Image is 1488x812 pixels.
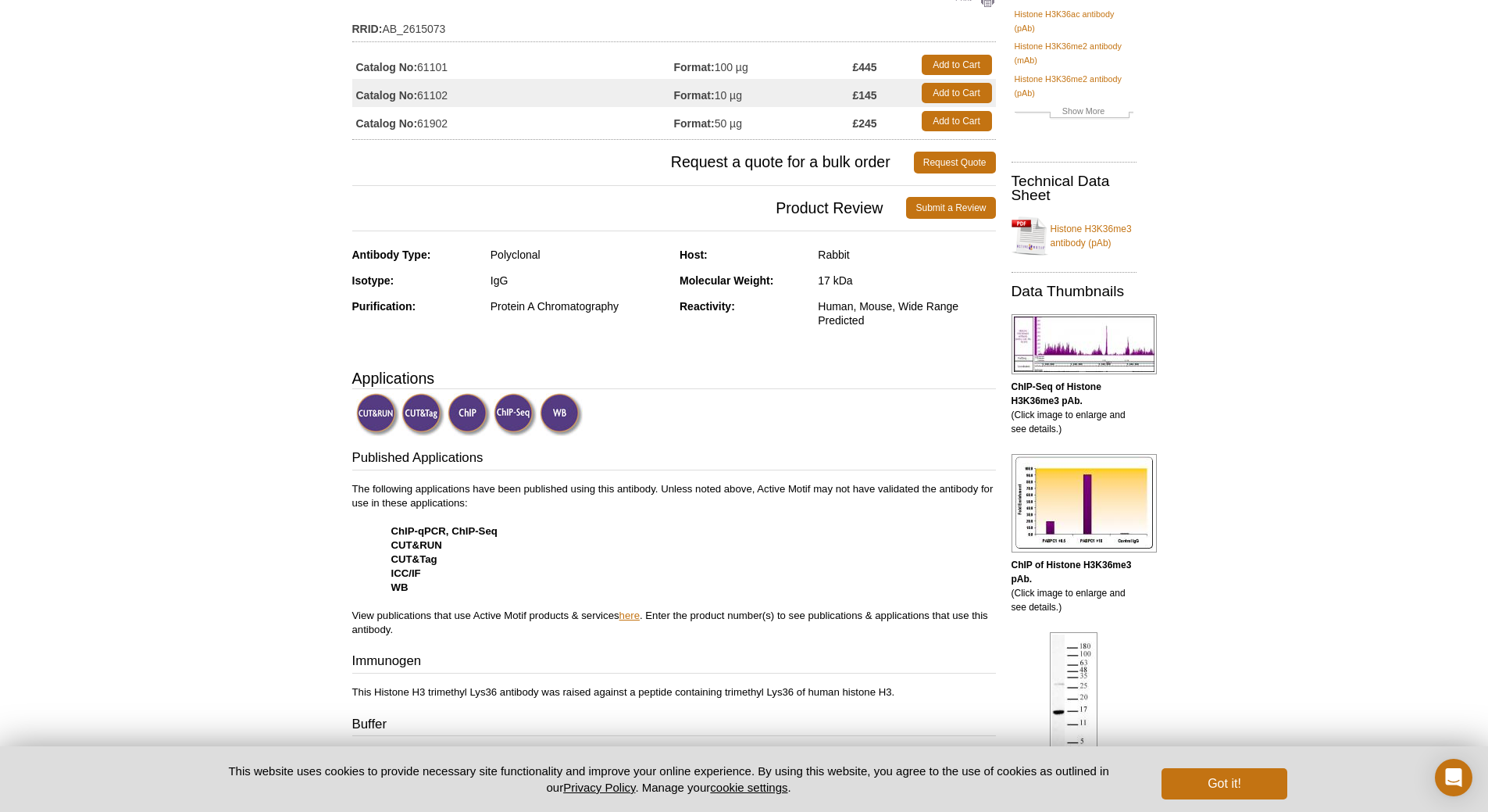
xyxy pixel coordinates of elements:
a: Add to Cart [922,83,992,103]
strong: £445 [852,60,876,74]
div: Protein A Chromatography [491,299,668,313]
strong: Reactivity: [680,300,735,313]
div: IgG [491,274,668,288]
strong: CUT&RUN [391,539,442,551]
strong: Catalog No: [356,60,418,74]
strong: Host: [680,249,708,261]
img: Histone H3K36me3 antibody (pAb) tested by ChIP-Seq. [1012,314,1157,374]
td: 10 µg [674,79,853,107]
a: here [619,610,640,621]
a: Add to Cart [922,55,992,75]
img: Histone H3K36me3 antibody (pAb) tested by ChIP. [1012,454,1157,553]
img: Histone H3K36me3 antibody (pAb) tested by Western blot. [1050,632,1097,754]
a: Request Quote [914,152,996,173]
td: 100 µg [674,51,853,79]
b: ChIP of Histone H3K36me3 pAb. [1012,560,1132,585]
td: 61902 [352,107,674,135]
p: The following applications have been published using this antibody. Unless noted above, Active Mo... [352,482,996,637]
a: Add to Cart [922,111,992,131]
a: Histone H3K36me2 antibody (pAb) [1015,72,1133,100]
a: Submit a Review [906,197,995,219]
div: Rabbit [818,248,995,262]
h2: Data Thumbnails [1012,284,1137,299]
p: This website uses cookies to provide necessary site functionality and improve your online experie... [202,763,1137,796]
strong: ChIP-qPCR, ChIP-Seq [391,525,498,537]
b: ChIP-Seq of Histone H3K36me3 pAb. [1012,381,1101,406]
strong: Format: [674,88,715,102]
strong: Purification: [352,300,416,313]
p: (Click image to enlarge and see details.) [1012,380,1137,436]
strong: Antibody Type: [352,249,431,261]
a: Privacy Policy [563,781,635,794]
div: 17 kDa [818,274,995,288]
td: 61102 [352,79,674,107]
td: 61101 [352,51,674,79]
strong: WB [391,581,409,593]
a: Histone H3K36ac antibody (pAb) [1015,7,1133,35]
h3: Applications [352,367,996,390]
p: This Histone H3 trimethyl Lys36 antibody was raised against a peptide containing trimethyl Lys36 ... [352,685,996,699]
a: Histone H3K36me2 antibody (mAb) [1015,39,1133,67]
p: (Click image to enlarge and see details.) [1012,558,1137,614]
span: Product Review [352,197,907,219]
img: ChIP-Seq Validated [494,393,537,436]
h3: Immunogen [352,652,996,674]
h2: Technical Data Sheet [1012,174,1137,202]
a: Histone H3K36me3 antibody (pAb) [1012,213,1137,259]
strong: Catalog No: [356,116,418,131]
strong: Format: [674,116,715,131]
img: CUT&Tag Validated [401,393,444,436]
div: Human, Mouse, Wide Range Predicted [818,299,995,327]
img: ChIP Validated [448,393,491,436]
strong: £245 [852,116,876,131]
strong: RRID: [352,22,383,36]
h3: Published Applications [352,449,996,470]
img: Western Blot Validated [540,393,583,436]
strong: Catalog No: [356,88,418,102]
span: Request a quote for a bulk order [352,152,914,173]
strong: Molecular Weight: [680,274,773,287]
strong: CUT&Tag [391,553,437,565]
div: Open Intercom Messenger [1435,759,1472,796]
strong: Format: [674,60,715,74]
button: Got it! [1161,768,1286,799]
img: CUT&RUN Validated [356,393,399,436]
td: AB_2615073 [352,13,996,38]
strong: Isotype: [352,274,394,287]
strong: £145 [852,88,876,102]
div: Polyclonal [491,248,668,262]
strong: ICC/IF [391,567,421,579]
a: Show More [1015,104,1133,122]
button: cookie settings [710,781,787,794]
td: 50 µg [674,107,853,135]
h3: Buffer [352,715,996,737]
